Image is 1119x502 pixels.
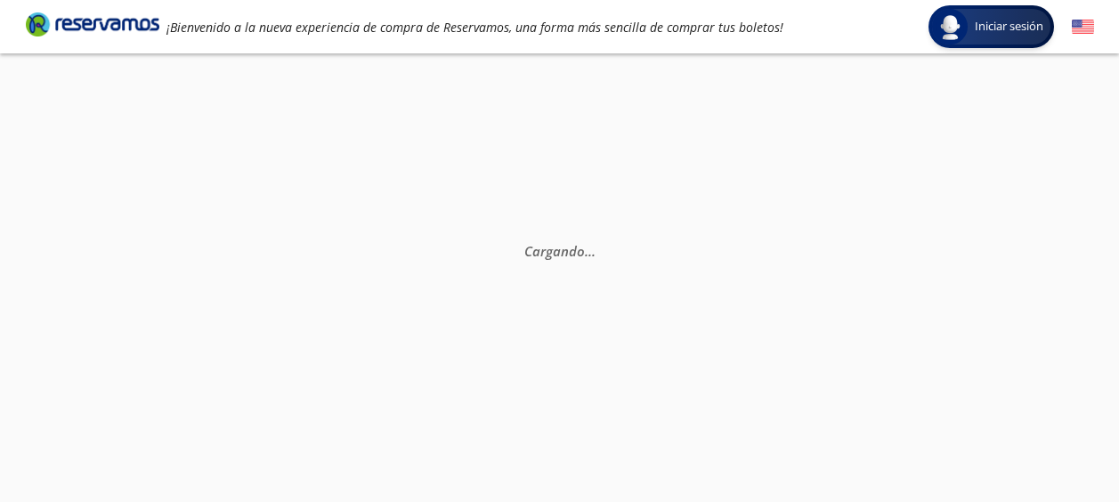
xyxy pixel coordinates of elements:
span: . [588,242,592,260]
a: Brand Logo [26,11,159,43]
i: Brand Logo [26,11,159,37]
span: . [592,242,596,260]
span: . [585,242,588,260]
em: ¡Bienvenido a la nueva experiencia de compra de Reservamos, una forma más sencilla de comprar tus... [166,19,783,36]
span: Iniciar sesión [968,18,1050,36]
em: Cargando [524,242,596,260]
button: English [1072,16,1094,38]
